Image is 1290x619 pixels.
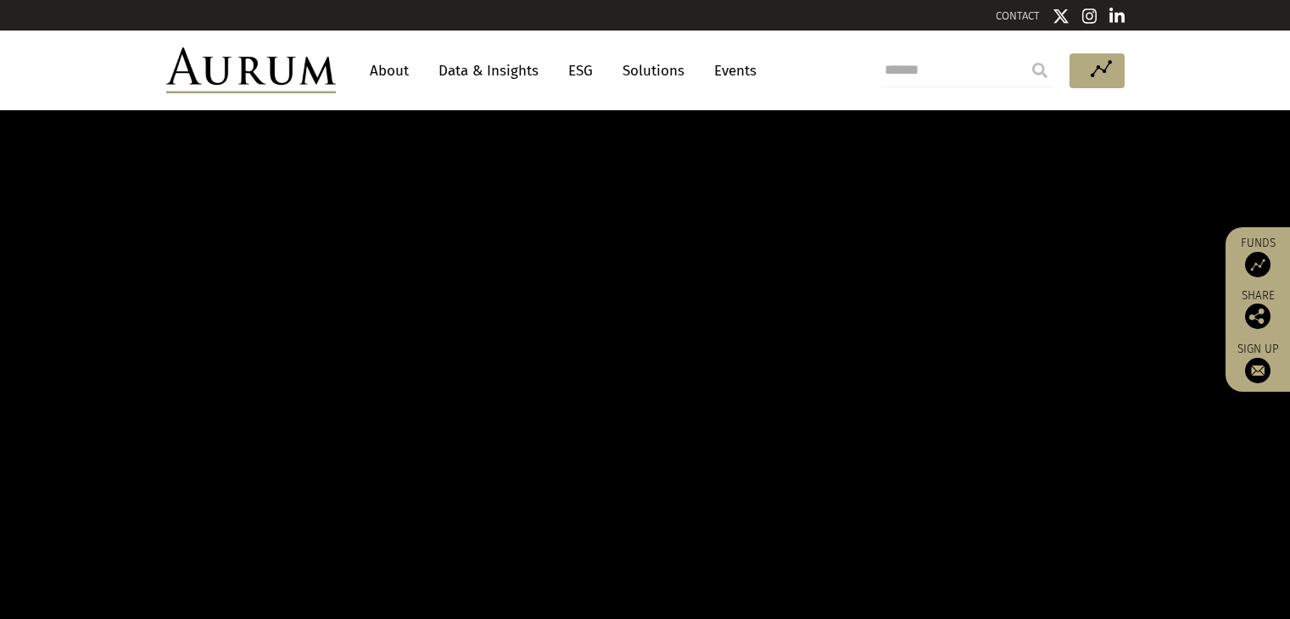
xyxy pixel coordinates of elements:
a: CONTACT [996,9,1040,22]
a: Sign up [1234,342,1282,383]
a: Data & Insights [430,55,547,86]
img: Twitter icon [1053,8,1069,25]
img: Sign up to our newsletter [1245,358,1270,383]
img: Access Funds [1245,252,1270,277]
img: Instagram icon [1082,8,1097,25]
a: Solutions [614,55,693,86]
img: Aurum [166,47,336,93]
input: Submit [1023,53,1057,87]
a: About [361,55,417,86]
a: Funds [1234,236,1282,277]
a: ESG [560,55,601,86]
img: Share this post [1245,304,1270,329]
div: Share [1234,290,1282,329]
a: Events [706,55,757,86]
img: Linkedin icon [1109,8,1125,25]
